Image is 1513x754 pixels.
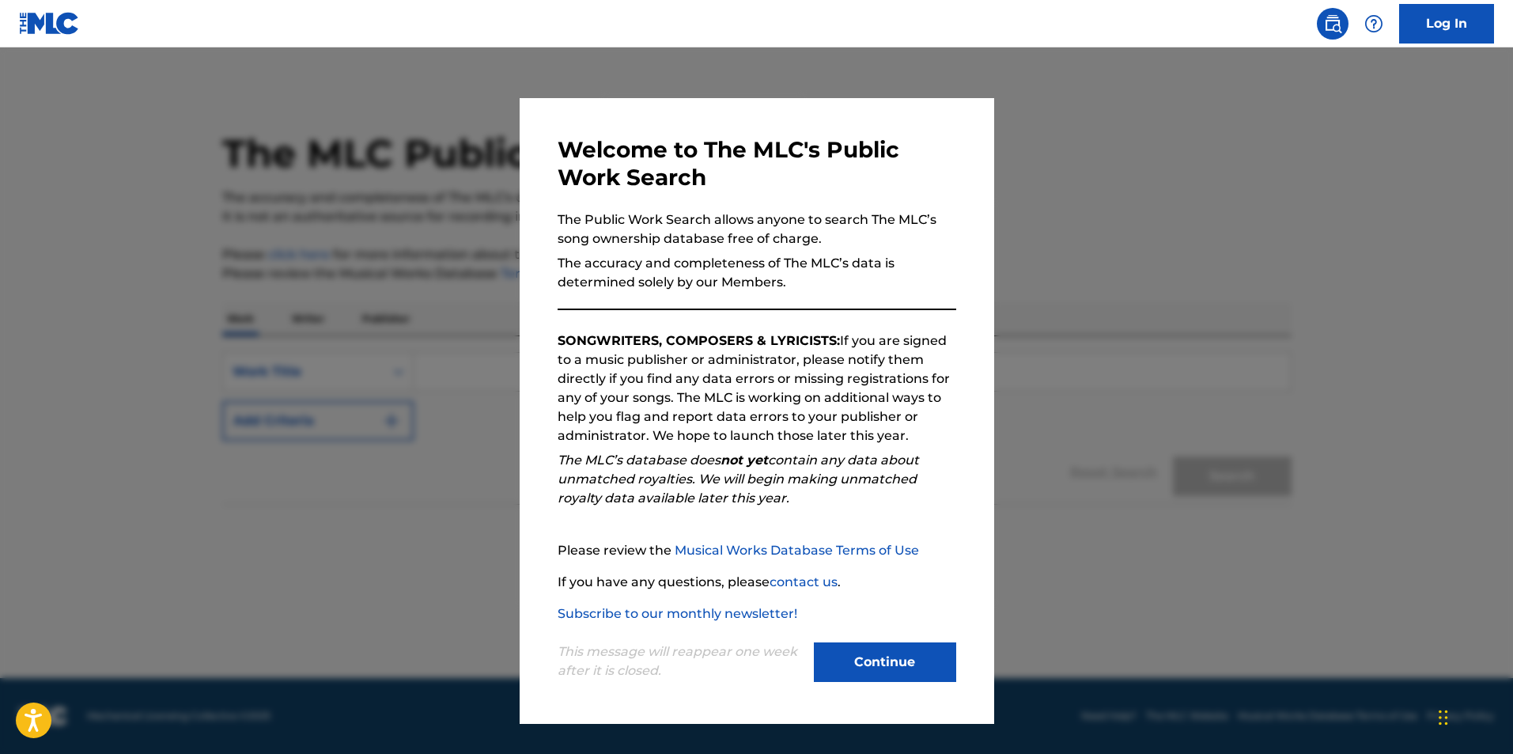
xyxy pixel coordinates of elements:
p: Please review the [558,541,956,560]
img: MLC Logo [19,12,80,35]
p: This message will reappear one week after it is closed. [558,642,804,680]
a: Subscribe to our monthly newsletter! [558,606,797,621]
div: Help [1358,8,1390,40]
p: The accuracy and completeness of The MLC’s data is determined solely by our Members. [558,254,956,292]
img: search [1323,14,1342,33]
a: Log In [1399,4,1494,44]
p: If you have any questions, please . [558,573,956,592]
a: Musical Works Database Terms of Use [675,543,919,558]
p: The Public Work Search allows anyone to search The MLC’s song ownership database free of charge. [558,210,956,248]
iframe: Chat Widget [1434,678,1513,754]
strong: not yet [721,453,768,468]
strong: SONGWRITERS, COMPOSERS & LYRICISTS: [558,333,840,348]
p: If you are signed to a music publisher or administrator, please notify them directly if you find ... [558,332,956,445]
img: help [1364,14,1383,33]
div: Drag [1439,694,1448,741]
a: contact us [770,574,838,589]
button: Continue [814,642,956,682]
a: Public Search [1317,8,1348,40]
em: The MLC’s database does contain any data about unmatched royalties. We will begin making unmatche... [558,453,919,506]
h3: Welcome to The MLC's Public Work Search [558,136,956,191]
